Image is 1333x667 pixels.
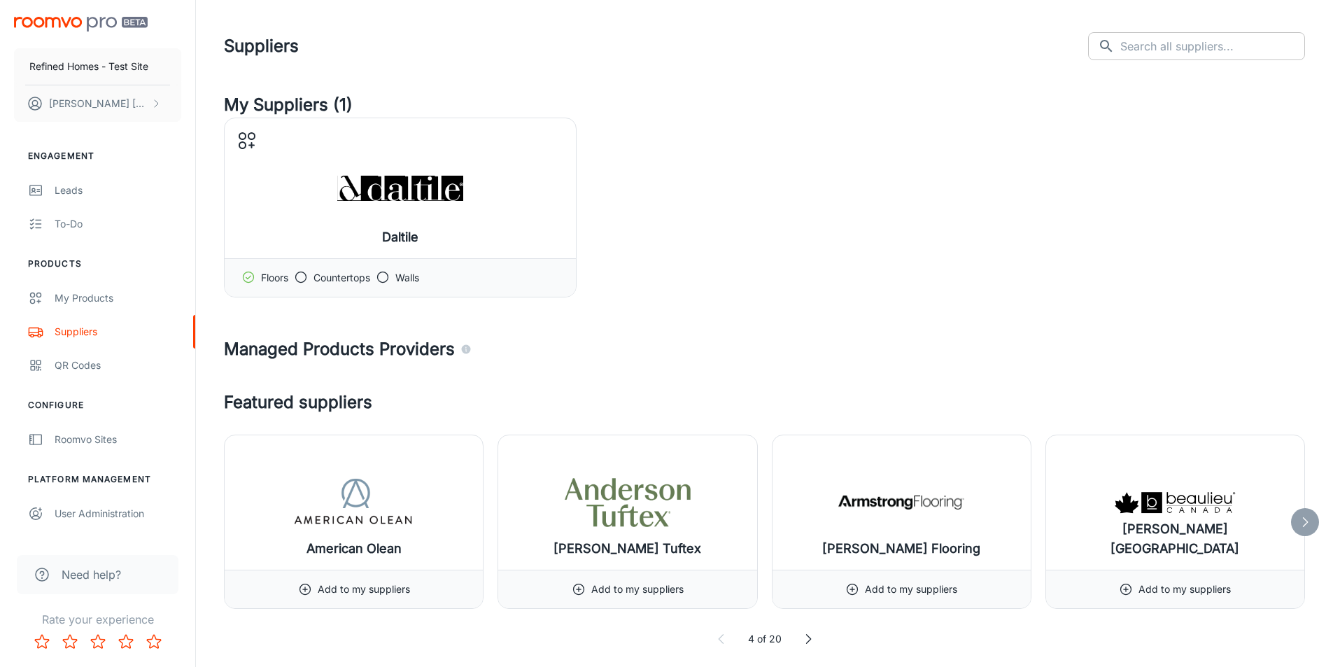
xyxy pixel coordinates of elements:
[565,475,691,531] img: Anderson Tuftex
[261,270,288,286] p: Floors
[84,628,112,656] button: Rate 3 star
[306,539,402,559] h6: American Olean
[140,628,168,656] button: Rate 5 star
[29,59,148,74] p: Refined Homes - Test Site
[395,270,419,286] p: Walls
[14,48,181,85] button: Refined Homes - Test Site
[291,475,417,531] img: American Olean
[28,628,56,656] button: Rate 1 star
[55,358,181,373] div: QR Codes
[14,17,148,31] img: Roomvo PRO Beta
[865,582,957,597] p: Add to my suppliers
[224,390,1305,415] h4: Featured suppliers
[55,216,181,232] div: To-do
[553,539,701,559] h6: [PERSON_NAME] Tuftex
[1120,32,1305,60] input: Search all suppliers...
[822,539,980,559] h6: [PERSON_NAME] Flooring
[313,270,370,286] p: Countertops
[55,432,181,447] div: Roomvo Sites
[318,582,410,597] p: Add to my suppliers
[838,475,964,531] img: Armstrong Flooring
[224,92,1305,118] h4: My Suppliers (1)
[56,628,84,656] button: Rate 2 star
[1112,475,1238,531] img: Beaulieu Canada
[55,183,181,198] div: Leads
[1057,519,1293,559] h6: [PERSON_NAME] [GEOGRAPHIC_DATA]
[591,582,684,597] p: Add to my suppliers
[55,290,181,306] div: My Products
[112,628,140,656] button: Rate 4 star
[14,85,181,122] button: [PERSON_NAME] [PERSON_NAME]
[224,337,1305,362] h4: Managed Products Providers
[748,631,782,647] p: 4 of 20
[460,337,472,362] div: Agencies and suppliers who work with us to automatically identify the specific products you carry
[224,34,299,59] h1: Suppliers
[11,611,184,628] p: Rate your experience
[49,96,148,111] p: [PERSON_NAME] [PERSON_NAME]
[55,324,181,339] div: Suppliers
[55,506,181,521] div: User Administration
[1138,582,1231,597] p: Add to my suppliers
[62,566,121,583] span: Need help?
